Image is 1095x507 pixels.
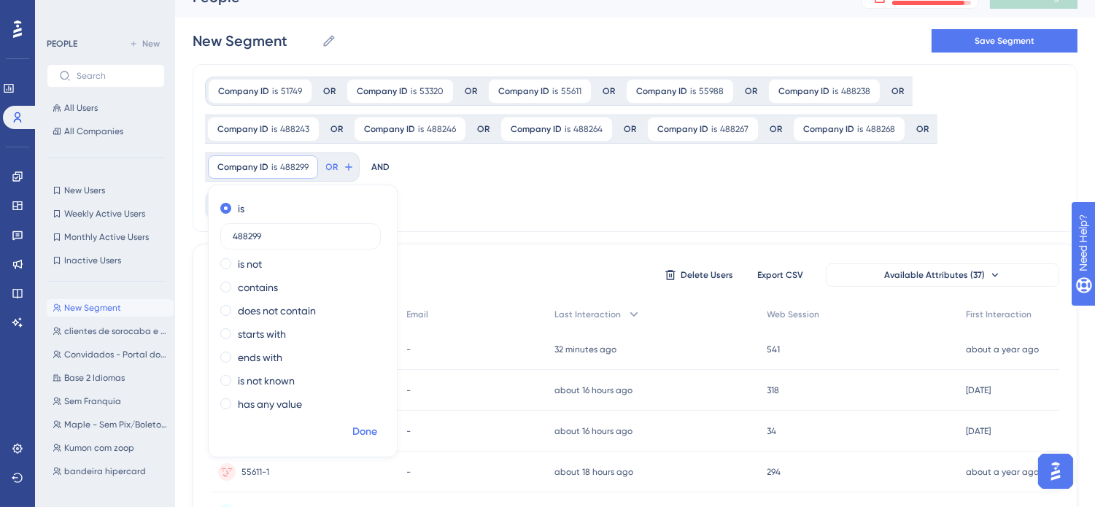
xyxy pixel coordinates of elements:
time: about a year ago [966,467,1039,477]
span: Company ID [498,85,549,97]
span: clientes de sorocaba e região [64,325,168,337]
div: OR [770,123,782,135]
div: OR [603,85,615,97]
span: 55611-1 [241,466,269,478]
span: 51749 [281,85,302,97]
time: [DATE] [966,385,991,395]
span: 488246 [427,123,456,135]
span: All Companies [64,125,123,137]
span: 488238 [841,85,870,97]
button: Inactive Users [47,252,165,269]
button: Monthly Active Users [47,228,165,246]
time: about 16 hours ago [554,426,632,436]
span: 55611 [561,85,581,97]
span: 488268 [866,123,895,135]
span: is [411,85,417,97]
button: New [124,35,165,53]
span: 53320 [419,85,444,97]
span: Export CSV [758,269,804,281]
button: Filter [205,190,278,220]
button: Kumon com zoop [47,439,174,457]
span: is [711,123,717,135]
span: 294 [767,466,781,478]
div: OR [624,123,636,135]
span: 488243 [280,123,309,135]
button: bandeira hipercard [47,463,174,480]
span: - [407,425,411,437]
span: 55988 [699,85,724,97]
span: Company ID [357,85,408,97]
time: [DATE] [966,426,991,436]
div: OR [330,123,343,135]
button: Export CSV [744,263,817,287]
input: Segment Name [193,31,316,51]
button: Save Segment [932,29,1077,53]
button: All Companies [47,123,165,140]
iframe: UserGuiding AI Assistant Launcher [1034,449,1077,493]
span: Weekly Active Users [64,208,145,220]
label: starts with [238,325,286,343]
button: Sem Franquia [47,392,174,410]
time: about 16 hours ago [554,385,632,395]
input: Type the value [233,231,368,241]
span: Company ID [217,123,268,135]
button: Convidados - Portal do Professor [47,346,174,363]
span: Company ID [803,123,854,135]
span: - [407,344,411,355]
label: ends with [238,349,282,366]
span: OR [326,161,338,173]
div: OR [465,85,477,97]
input: Search [77,71,152,81]
span: bandeira hipercard [64,465,146,477]
span: 541 [767,344,781,355]
button: Base 2 Idiomas [47,369,174,387]
span: is [271,161,277,173]
span: Last Interaction [554,309,621,320]
span: Maple - Sem Pix/Boleto/Recorrência/Assinatura [64,419,168,430]
span: New [142,38,160,50]
label: is not [238,255,262,273]
label: is [238,200,244,217]
span: 488264 [573,123,603,135]
button: Weekly Active Users [47,205,165,222]
div: OR [323,85,336,97]
span: Kumon com zoop [64,442,134,454]
button: Maple - Sem Pix/Boleto/Recorrência/Assinatura [47,416,174,433]
span: Monthly Active Users [64,231,149,243]
span: 34 [767,425,777,437]
button: All Users [47,99,165,117]
span: Company ID [364,123,415,135]
span: Save Segment [975,35,1034,47]
span: Convidados - Portal do Professor [64,349,168,360]
time: 32 minutes ago [554,344,616,355]
span: Inactive Users [64,255,121,266]
time: about a year ago [966,344,1039,355]
div: OR [916,123,929,135]
span: Need Help? [34,4,91,21]
span: Company ID [636,85,687,97]
button: Done [344,419,385,445]
span: New Users [64,185,105,196]
button: Delete Users [662,263,735,287]
span: First Interaction [966,309,1032,320]
span: is [552,85,558,97]
div: AND [371,152,390,182]
span: Sem Franquia [64,395,121,407]
div: OR [477,123,490,135]
span: is [857,123,863,135]
button: New Segment [47,299,174,317]
span: - [407,384,411,396]
span: Available Attributes (37) [884,269,985,281]
span: Base 2 Idiomas [64,372,125,384]
span: is [690,85,696,97]
div: OR [745,85,757,97]
span: New Segment [64,302,121,314]
span: is [272,85,278,97]
span: is [418,123,424,135]
span: Company ID [657,123,708,135]
span: - [407,466,411,478]
button: clientes de sorocaba e região [47,322,174,340]
label: is not known [238,372,295,390]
